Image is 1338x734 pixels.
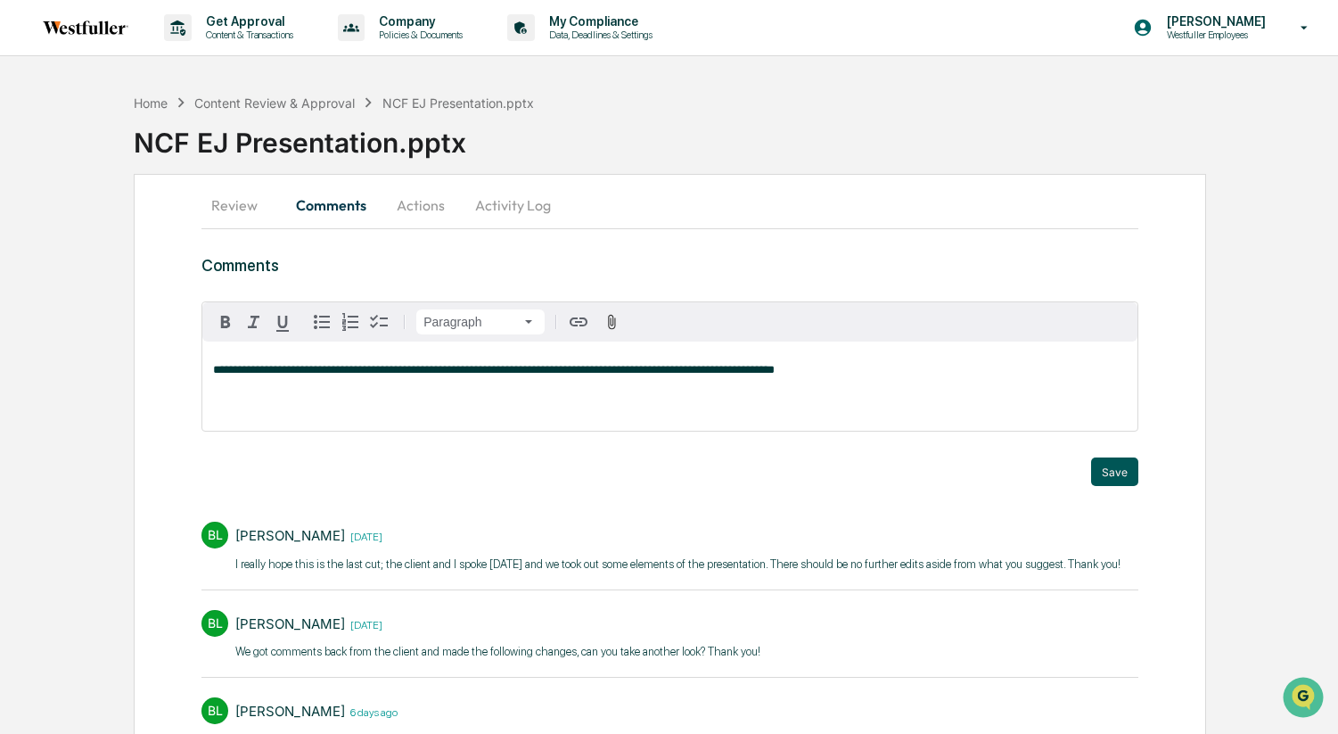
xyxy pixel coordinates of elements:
[416,309,545,334] button: Block type
[134,112,1338,159] div: NCF EJ Presentation.pptx
[61,136,292,154] div: Start new chat
[192,14,302,29] p: Get Approval
[61,154,226,169] div: We're available if you need us!
[126,301,216,316] a: Powered byPylon
[129,227,144,241] div: 🗄️
[235,703,345,720] div: [PERSON_NAME]
[268,308,297,336] button: Underline
[201,697,228,724] div: BL
[235,556,1120,573] p: I really hope this is the last cut; the client and I spoke [DATE] and we took out some elements o...
[18,37,324,66] p: How can we help?
[596,310,628,334] button: Attach files
[345,528,382,543] time: Friday, August 29, 2025 at 3:26:58 PM EDT
[235,615,345,632] div: [PERSON_NAME]
[1153,14,1275,29] p: [PERSON_NAME]
[211,308,240,336] button: Bold
[11,218,122,250] a: 🖐️Preclearance
[18,260,32,275] div: 🔎
[1281,675,1329,723] iframe: Open customer support
[235,643,760,661] p: We got comments back from the client and made the following changes, can you take another look? T...
[240,308,268,336] button: Italic
[122,218,228,250] a: 🗄️Attestations
[1153,29,1275,41] p: Westfuller Employees
[535,29,661,41] p: Data, Deadlines & Settings
[201,256,1138,275] h3: Comments
[303,142,324,163] button: Start new chat
[134,95,168,111] div: Home
[461,184,565,227] button: Activity Log
[381,184,461,227] button: Actions
[147,225,221,243] span: Attestations
[282,184,381,227] button: Comments
[194,95,355,111] div: Content Review & Approval
[201,184,1138,227] div: secondary tabs example
[177,302,216,316] span: Pylon
[201,184,282,227] button: Review
[345,704,398,719] time: Wednesday, August 27, 2025 at 5:40:50 PM EDT
[535,14,661,29] p: My Compliance
[192,29,302,41] p: Content & Transactions
[201,522,228,548] div: BL
[201,610,228,637] div: BL
[18,227,32,241] div: 🖐️
[11,252,119,284] a: 🔎Data Lookup
[43,21,128,35] img: logo
[382,95,534,111] div: NCF EJ Presentation.pptx
[1091,458,1138,486] button: Save
[345,616,382,631] time: Thursday, August 28, 2025 at 2:46:24 PM EDT
[235,527,345,544] div: [PERSON_NAME]
[365,14,472,29] p: Company
[36,259,112,276] span: Data Lookup
[18,136,50,169] img: 1746055101610-c473b297-6a78-478c-a979-82029cc54cd1
[365,29,472,41] p: Policies & Documents
[36,225,115,243] span: Preclearance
